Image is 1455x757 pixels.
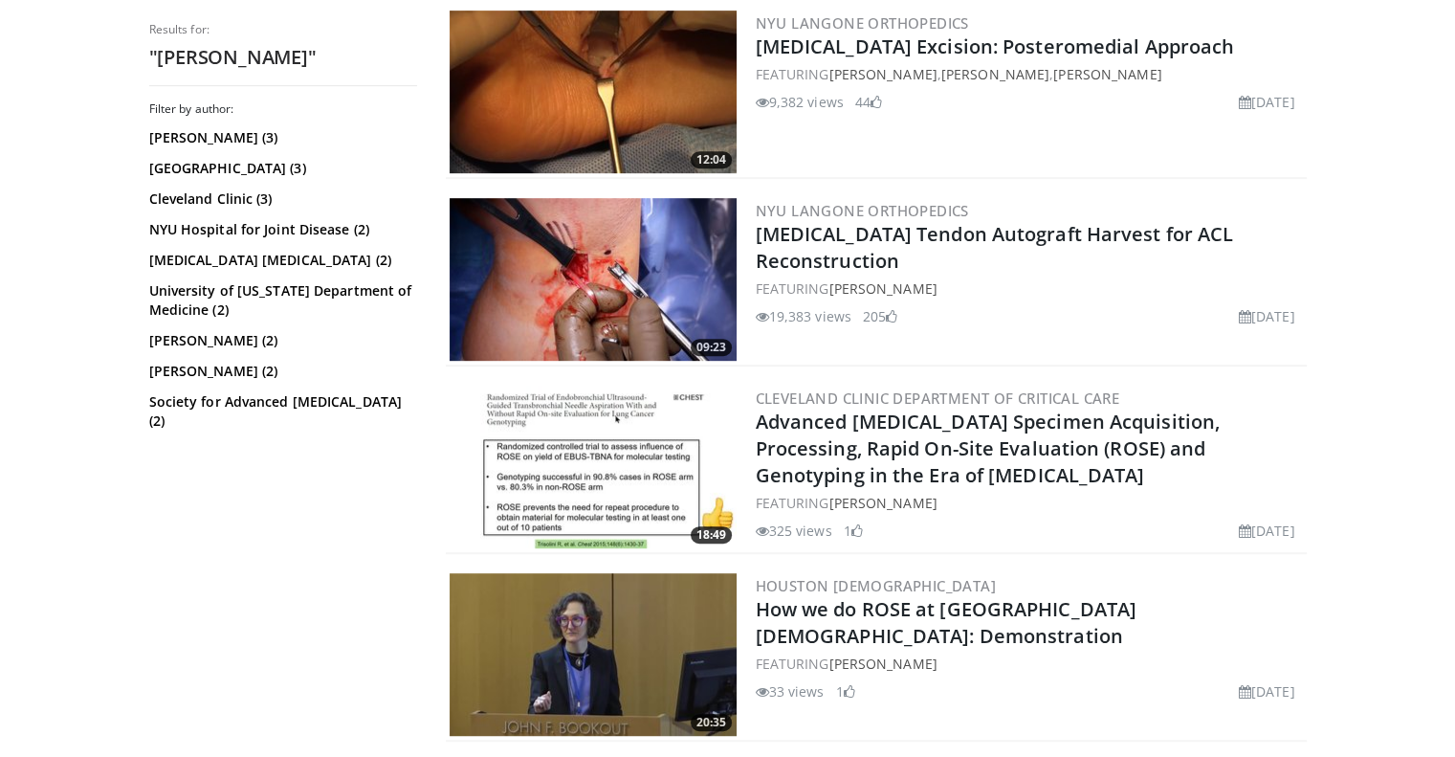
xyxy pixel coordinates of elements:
img: c3d7f666-02ae-4b3f-91ac-e9a506e41fe3.300x170_q85_crop-smart_upscale.jpg [450,573,737,736]
a: [MEDICAL_DATA] [MEDICAL_DATA] (2) [149,251,412,270]
li: [DATE] [1239,92,1295,112]
a: How we do ROSE at [GEOGRAPHIC_DATA][DEMOGRAPHIC_DATA]: Demonstration [756,596,1137,649]
li: 44 [855,92,882,112]
img: 9feef3cd-e998-49a2-b9fa-1cc69fdbd2e5.300x170_q85_crop-smart_upscale.jpg [450,386,737,548]
a: [MEDICAL_DATA] Excision: Posteromedial Approach [756,33,1235,59]
div: FEATURING [756,654,1303,674]
a: [PERSON_NAME] [941,65,1049,83]
li: 19,383 views [756,306,851,326]
li: 1 [844,521,863,541]
li: 33 views [756,681,825,701]
img: a42522d5-20e0-4b46-ab56-918941efbe3b.300x170_q85_crop-smart_upscale.jpg [450,11,737,173]
a: [PERSON_NAME] [828,494,937,512]
li: 9,382 views [756,92,844,112]
h3: Filter by author: [149,101,417,117]
li: 1 [836,681,855,701]
h2: "[PERSON_NAME]" [149,45,417,70]
img: 66815087-d692-4d42-9e66-911891f535c0.jpg.300x170_q85_crop-smart_upscale.jpg [450,198,737,361]
a: [PERSON_NAME] (3) [149,128,412,147]
a: Advanced [MEDICAL_DATA] Specimen Acquisition, Processing, Rapid On-Site Evaluation (ROSE) and Gen... [756,409,1221,488]
span: 12:04 [691,151,732,168]
a: Cleveland Clinic Department of Critical Care [756,389,1120,408]
li: [DATE] [1239,306,1295,326]
span: 20:35 [691,714,732,731]
a: [PERSON_NAME] (2) [149,331,412,350]
a: NYU Langone Orthopedics [756,201,969,220]
a: Society for Advanced [MEDICAL_DATA] (2) [149,392,412,431]
a: [PERSON_NAME] [1053,65,1161,83]
li: [DATE] [1239,521,1295,541]
span: 09:23 [691,339,732,356]
a: NYU Langone Orthopedics [756,13,969,33]
span: 18:49 [691,526,732,544]
div: FEATURING [756,493,1303,513]
a: 12:04 [450,11,737,173]
p: Results for: [149,22,417,37]
div: FEATURING , , [756,64,1303,84]
a: Cleveland Clinic (3) [149,189,412,209]
a: 18:49 [450,386,737,548]
li: 205 [863,306,897,326]
a: [GEOGRAPHIC_DATA] (3) [149,159,412,178]
a: Houston [DEMOGRAPHIC_DATA] [756,576,996,595]
a: [PERSON_NAME] [828,279,937,298]
a: 09:23 [450,198,737,361]
li: [DATE] [1239,681,1295,701]
a: [PERSON_NAME] (2) [149,362,412,381]
a: [MEDICAL_DATA] Tendon Autograft Harvest for ACL Reconstruction [756,221,1234,274]
li: 325 views [756,521,832,541]
a: [PERSON_NAME] [828,655,937,673]
a: University of [US_STATE] Department of Medicine (2) [149,281,412,320]
div: FEATURING [756,278,1303,299]
a: NYU Hospital for Joint Disease (2) [149,220,412,239]
a: [PERSON_NAME] [828,65,937,83]
a: 20:35 [450,573,737,736]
